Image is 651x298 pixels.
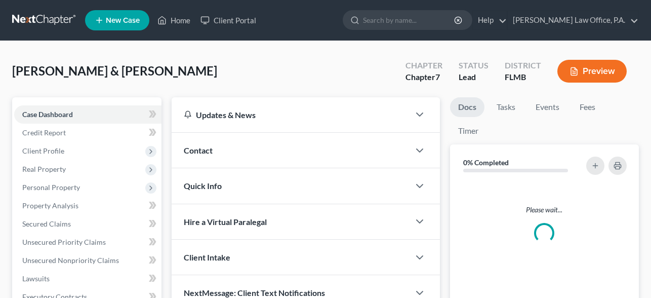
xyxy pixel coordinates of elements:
[14,124,161,142] a: Credit Report
[22,256,119,265] span: Unsecured Nonpriority Claims
[363,11,456,29] input: Search by name...
[527,97,567,117] a: Events
[14,233,161,251] a: Unsecured Priority Claims
[22,165,66,173] span: Real Property
[184,109,397,120] div: Updates & News
[22,274,50,283] span: Lawsuits
[14,197,161,215] a: Property Analysis
[14,215,161,233] a: Secured Claims
[184,217,267,227] span: Hire a Virtual Paralegal
[405,60,442,71] div: Chapter
[22,238,106,246] span: Unsecured Priority Claims
[450,97,484,117] a: Docs
[459,71,489,83] div: Lead
[106,17,140,24] span: New Case
[405,71,442,83] div: Chapter
[572,97,604,117] a: Fees
[22,128,66,137] span: Credit Report
[14,251,161,270] a: Unsecured Nonpriority Claims
[22,183,80,192] span: Personal Property
[195,11,261,29] a: Client Portal
[22,219,71,228] span: Secured Claims
[450,121,486,141] a: Timer
[184,252,230,262] span: Client Intake
[505,60,541,71] div: District
[22,110,73,119] span: Case Dashboard
[184,288,325,297] span: NextMessage: Client Text Notifications
[184,181,222,191] span: Quick Info
[152,11,195,29] a: Home
[184,145,213,155] span: Contact
[22,201,78,210] span: Property Analysis
[505,71,541,83] div: FLMB
[463,158,509,167] strong: 0% Completed
[12,63,217,78] span: [PERSON_NAME] & [PERSON_NAME]
[459,60,489,71] div: Status
[508,11,638,29] a: [PERSON_NAME] Law Office, P.A.
[458,205,631,215] p: Please wait...
[489,97,523,117] a: Tasks
[435,72,440,82] span: 7
[473,11,507,29] a: Help
[14,270,161,288] a: Lawsuits
[14,105,161,124] a: Case Dashboard
[557,60,627,83] button: Preview
[22,146,64,155] span: Client Profile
